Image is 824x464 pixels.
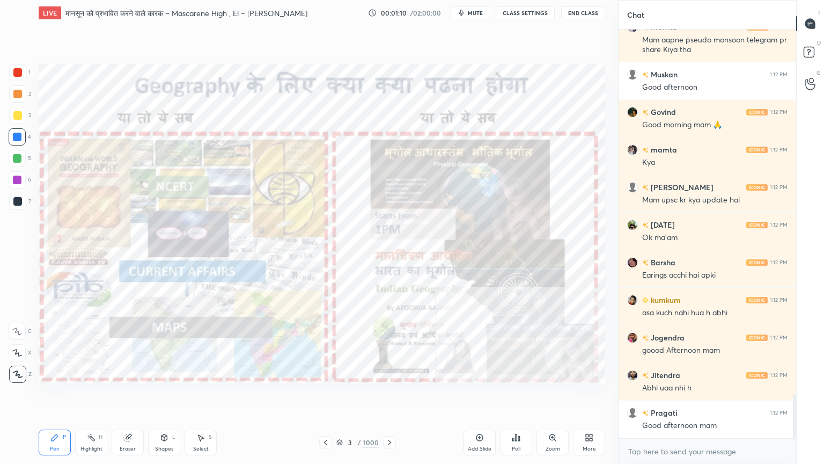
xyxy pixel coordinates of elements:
[770,71,788,78] div: 1:12 PM
[642,157,788,168] div: Kya
[65,8,307,18] h4: मानसून को प्रभावित करने वाले कारक – Mascarene High , El – [PERSON_NAME]
[546,446,560,452] div: Zoom
[770,184,788,191] div: 1:12 PM
[642,147,649,153] img: no-rating-badge.077c3623.svg
[770,335,788,341] div: 1:12 PM
[642,195,788,206] div: Mam upsc kr kya update hai
[642,110,649,115] img: no-rating-badge.077c3623.svg
[627,144,638,155] img: 0aeefa54cf094371beac7ca2d905bd2f.jpg
[642,421,788,431] div: Good afternoon mam
[770,410,788,416] div: 1:12 PM
[746,109,768,115] img: iconic-light.a09c19a4.png
[50,446,60,452] div: Pen
[512,446,520,452] div: Poll
[642,82,788,93] div: Good afternoon
[642,260,649,266] img: no-rating-badge.077c3623.svg
[649,407,678,418] h6: Pragati
[642,335,649,341] img: no-rating-badge.077c3623.svg
[642,72,649,78] img: no-rating-badge.077c3623.svg
[627,220,638,230] img: 3
[363,438,379,447] div: 1000
[642,185,649,191] img: no-rating-badge.077c3623.svg
[642,233,788,243] div: Ok ma'am
[627,257,638,268] img: 147eff16a31243d3a69abfa8a0b91987.jpg
[649,219,675,230] h6: [DATE]
[80,446,102,452] div: Highlight
[642,35,788,55] div: Mam aapne pseudo monsoon telegram pr share Kiya tha
[746,222,768,228] img: iconic-light.a09c19a4.png
[99,434,102,440] div: H
[358,439,361,446] div: /
[818,9,821,17] p: T
[9,128,31,146] div: 4
[345,439,356,446] div: 3
[9,85,31,103] div: 2
[642,410,649,416] img: no-rating-badge.077c3623.svg
[627,332,638,343] img: bba35e7a6ae0415eb1168eeddfed2c57.jpg
[451,6,489,19] button: mute
[649,332,685,343] h6: Jogendra
[209,434,212,440] div: S
[746,297,768,303] img: iconic-light.a09c19a4.png
[9,107,31,124] div: 3
[817,39,821,47] p: D
[770,259,788,266] div: 1:12 PM
[642,120,788,130] div: Good morning mam 🙏
[583,446,596,452] div: More
[746,184,768,191] img: iconic-light.a09c19a4.png
[642,345,788,356] div: goood Afternoon mam
[155,446,173,452] div: Shapes
[627,107,638,118] img: d6406cc37bf84255a82e86dd751974d2.jpg
[642,297,649,303] img: Learner_Badge_beginner_1_8b307cf2a0.svg
[619,30,796,438] div: grid
[9,193,31,210] div: 7
[746,147,768,153] img: iconic-light.a09c19a4.png
[649,369,680,381] h6: Jitendra
[9,366,32,383] div: Z
[496,6,555,19] button: CLASS SETTINGS
[63,434,66,440] div: P
[9,323,32,340] div: C
[642,270,788,281] div: Earings acchi hai apki
[172,434,175,440] div: L
[746,372,768,379] img: iconic-light.a09c19a4.png
[649,106,676,118] h6: Govind
[9,344,32,361] div: X
[649,69,678,80] h6: Muskan
[770,372,788,379] div: 1:12 PM
[9,64,31,81] div: 1
[649,294,681,306] h6: kumkum
[642,308,788,318] div: asa kuch nahi hua h abhi
[627,295,638,306] img: ebe60ad7ccfd4ca7abc858feb12b8add.jpg
[770,109,788,115] div: 1:12 PM
[627,370,638,381] img: 0c89aa1f09874e9ca14d2513f7fbde82.jpg
[9,171,31,189] div: 6
[627,182,638,193] img: default.png
[649,182,713,193] h6: [PERSON_NAME]
[468,446,491,452] div: Add Slide
[619,1,653,29] p: Chat
[561,6,605,19] button: End Class
[193,446,209,452] div: Select
[770,297,788,303] div: 1:12 PM
[120,446,136,452] div: Eraser
[9,150,31,167] div: 5
[770,147,788,153] div: 1:12 PM
[642,222,649,228] img: no-rating-badge.077c3623.svg
[816,69,821,77] p: G
[746,335,768,341] img: iconic-light.a09c19a4.png
[642,383,788,394] div: Abhi uaa nhi h
[649,257,675,268] h6: Barsha
[627,408,638,418] img: default.png
[642,373,649,379] img: no-rating-badge.077c3623.svg
[649,144,677,155] h6: mamta
[770,222,788,228] div: 1:12 PM
[468,9,483,17] span: mute
[746,259,768,266] img: iconic-light.a09c19a4.png
[39,6,61,19] div: LIVE
[627,69,638,80] img: default.png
